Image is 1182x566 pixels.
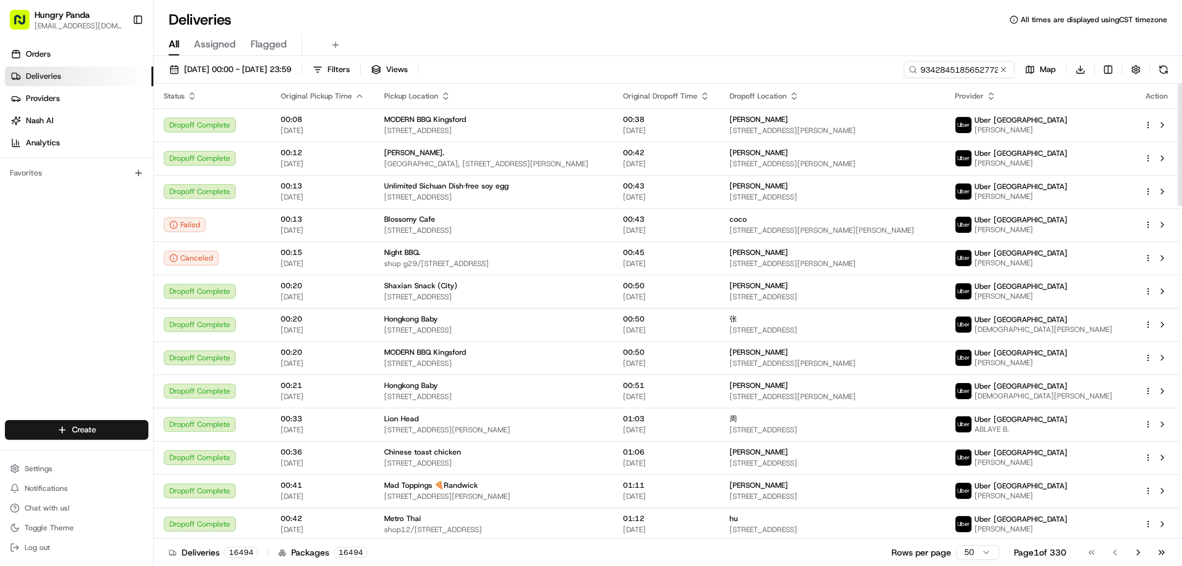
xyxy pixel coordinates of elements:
span: Uber [GEOGRAPHIC_DATA] [975,481,1067,491]
span: Hongkong Baby [384,314,438,324]
span: [STREET_ADDRESS] [730,458,935,468]
a: Analytics [5,133,153,153]
span: [DATE] [623,292,710,302]
span: [DATE] [281,259,364,269]
span: [DATE] [281,292,364,302]
span: [STREET_ADDRESS] [384,292,603,302]
span: [DATE] [281,392,364,402]
span: [DATE] [281,225,364,235]
span: All times are displayed using CST timezone [1021,15,1167,25]
span: 00:13 [281,181,364,191]
span: [STREET_ADDRESS] [384,392,603,402]
span: 00:50 [623,314,710,324]
span: 00:50 [623,347,710,357]
span: [DATE] [281,358,364,368]
span: Log out [25,543,50,552]
a: Deliveries [5,67,153,86]
img: uber-new-logo.jpeg [955,283,971,299]
button: Filters [307,61,355,78]
span: Uber [GEOGRAPHIC_DATA] [975,182,1067,192]
span: [PERSON_NAME] [730,248,788,257]
span: [DEMOGRAPHIC_DATA][PERSON_NAME] [975,325,1112,334]
h1: Deliveries [169,10,231,30]
span: Original Dropoff Time [623,91,698,101]
span: Nash AI [26,115,54,126]
span: Original Pickup Time [281,91,352,101]
span: [PERSON_NAME] [975,291,1067,301]
div: Page 1 of 330 [1014,546,1066,559]
span: 00:20 [281,314,364,324]
span: [DEMOGRAPHIC_DATA][PERSON_NAME] [975,391,1112,401]
span: 00:15 [281,248,364,257]
span: [DATE] 00:00 - [DATE] 23:59 [184,64,291,75]
span: [STREET_ADDRESS] [730,525,935,535]
span: [DATE] [623,159,710,169]
span: [PERSON_NAME] [730,480,788,490]
span: [DATE] [281,159,364,169]
span: [PERSON_NAME] [730,347,788,357]
span: 00:41 [281,480,364,490]
span: [PERSON_NAME] [975,524,1067,534]
span: Chinese toast chicken [384,447,461,457]
span: [PERSON_NAME] [730,447,788,457]
img: uber-new-logo.jpeg [955,184,971,200]
button: Chat with us! [5,499,148,517]
button: [DATE] 00:00 - [DATE] 23:59 [164,61,297,78]
span: [STREET_ADDRESS] [384,225,603,235]
span: Uber [GEOGRAPHIC_DATA] [975,281,1067,291]
span: 00:42 [623,148,710,158]
input: Type to search [904,61,1015,78]
span: [DATE] [281,458,364,468]
span: [EMAIL_ADDRESS][DOMAIN_NAME] [34,21,123,31]
span: Uber [GEOGRAPHIC_DATA] [975,414,1067,424]
div: Deliveries [169,546,258,559]
img: uber-new-logo.jpeg [955,483,971,499]
span: Metro Thai [384,514,421,524]
span: 00:20 [281,281,364,291]
span: [PERSON_NAME] [975,225,1067,235]
span: MODERN BBQ Kingsford [384,347,466,357]
button: Hungry Panda[EMAIL_ADDRESS][DOMAIN_NAME] [5,5,127,34]
span: Uber [GEOGRAPHIC_DATA] [975,215,1067,225]
span: Hongkong Baby [384,381,438,390]
button: Map [1019,61,1061,78]
span: [STREET_ADDRESS] [384,192,603,202]
span: [STREET_ADDRESS] [384,126,603,135]
span: [PERSON_NAME] [730,381,788,390]
span: [STREET_ADDRESS][PERSON_NAME] [730,159,935,169]
span: 00:43 [623,214,710,224]
span: 01:06 [623,447,710,457]
span: 00:43 [623,181,710,191]
span: 00:36 [281,447,364,457]
span: [DATE] [623,392,710,402]
span: Mad Toppings 🍕Randwick [384,480,478,490]
span: [DATE] [281,525,364,535]
span: [STREET_ADDRESS] [384,358,603,368]
span: [STREET_ADDRESS] [384,458,603,468]
button: Log out [5,539,148,556]
span: [DATE] [623,358,710,368]
span: 00:20 [281,347,364,357]
span: 00:51 [623,381,710,390]
span: 00:45 [623,248,710,257]
span: 00:38 [623,115,710,124]
span: Toggle Theme [25,523,74,533]
span: [PERSON_NAME] [975,192,1067,201]
span: [PERSON_NAME] [975,491,1067,501]
span: [DATE] [623,126,710,135]
span: hu [730,514,738,524]
img: uber-new-logo.jpeg [955,516,971,532]
span: [DATE] [623,225,710,235]
span: [DATE] [623,259,710,269]
span: [STREET_ADDRESS] [730,292,935,302]
span: 00:50 [623,281,710,291]
span: Assigned [194,37,236,52]
img: uber-new-logo.jpeg [955,383,971,399]
span: Pickup Location [384,91,438,101]
span: Uber [GEOGRAPHIC_DATA] [975,348,1067,358]
span: [PERSON_NAME]. [384,148,444,158]
span: Uber [GEOGRAPHIC_DATA] [975,381,1067,391]
a: Providers [5,89,153,108]
button: Failed [164,217,206,232]
span: Create [72,424,96,435]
